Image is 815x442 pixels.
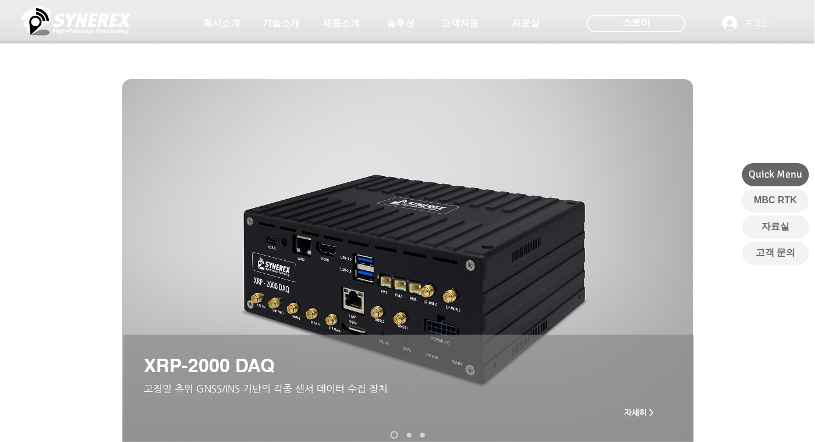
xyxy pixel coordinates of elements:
[742,17,774,29] span: 로그인
[323,17,360,30] span: 제품소개
[193,12,251,35] a: 회사소개
[622,16,650,29] span: 스토어
[756,246,795,259] span: 고객 문의
[512,17,540,30] span: 자료실
[742,189,809,213] a: MBC RTK
[587,15,686,32] div: 스토어
[420,433,425,437] a: MGI-2000
[252,12,310,35] a: 기술소개
[749,167,803,182] span: Quick Menu
[144,383,388,394] span: ​고정밀 측위 GNSS/INS 기반의 각종 센서 데이터 수집 장치
[742,242,809,265] a: 고객 문의
[371,12,430,35] a: 솔루션
[497,12,555,35] a: 자료실
[625,408,654,417] span: 자세히 >
[312,12,370,35] a: 제품소개
[742,215,809,239] a: 자료실
[742,163,809,186] div: Quick Menu
[387,432,430,439] nav: 슬라이드
[714,12,778,34] button: 로그인
[762,220,790,233] span: 자료실
[203,17,240,30] span: 회사소개
[387,17,414,30] span: 솔루션
[431,12,489,35] a: 고객지원
[441,17,479,30] span: 고객지원
[21,3,132,38] img: 씨너렉스_White_simbol_대지 1.png
[616,401,662,424] a: 자세히 >
[391,432,398,439] a: XRP-2000 DAQ
[263,17,300,30] span: 기술소개
[144,354,275,376] span: XRP-2000 DAQ
[681,392,815,442] iframe: Wix Chat
[754,194,798,207] span: MBC RTK
[407,433,412,437] a: XRP-2000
